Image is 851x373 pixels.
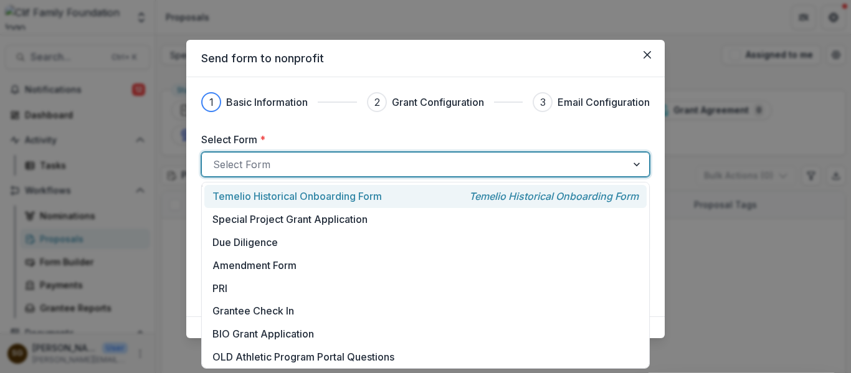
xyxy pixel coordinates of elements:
p: Due Diligence [212,235,278,250]
div: Progress [201,92,650,112]
h3: Grant Configuration [392,95,484,110]
div: 1 [209,95,214,110]
p: PRI [212,281,227,296]
h3: Basic Information [226,95,308,110]
p: Grantee Check In [212,303,294,318]
p: Temelio Historical Onboarding Form [212,189,382,204]
p: OLD Athletic Program Portal Questions [212,349,394,364]
p: Temelio Historical Onboarding Form [469,189,639,204]
button: Close [637,45,657,65]
p: BIO Grant Application [212,326,314,341]
div: 2 [374,95,380,110]
div: 3 [540,95,546,110]
header: Send form to nonprofit [186,40,665,77]
h3: Email Configuration [558,95,650,110]
p: Special Project Grant Application [212,212,368,227]
label: Select Form [201,132,642,147]
p: Amendment Form [212,258,297,273]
